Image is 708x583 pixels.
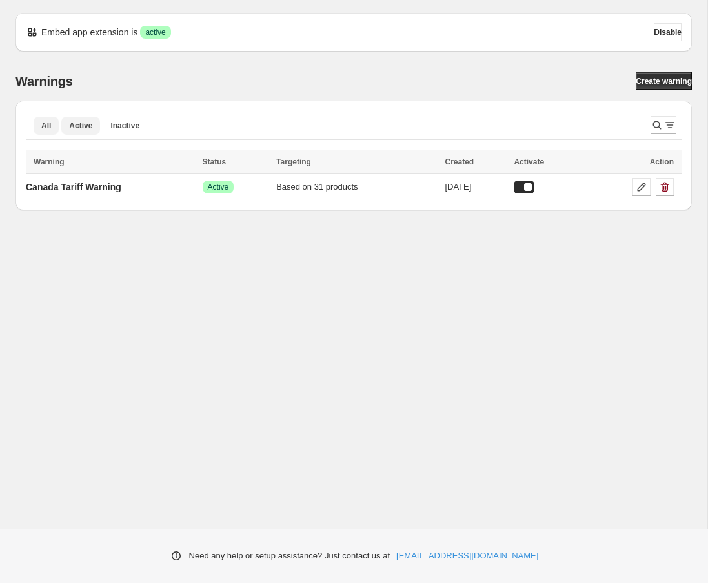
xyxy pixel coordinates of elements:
[651,116,676,134] button: Search and filter results
[636,72,692,90] a: Create warning
[276,157,311,166] span: Targeting
[650,157,674,166] span: Action
[41,26,137,39] p: Embed app extension is
[69,121,92,131] span: Active
[654,27,682,37] span: Disable
[145,27,165,37] span: active
[654,23,682,41] button: Disable
[15,74,73,89] h2: Warnings
[445,157,474,166] span: Created
[26,181,121,193] p: Canada Tariff Warning
[514,157,544,166] span: Activate
[396,549,538,562] a: [EMAIL_ADDRESS][DOMAIN_NAME]
[41,121,51,131] span: All
[208,182,229,192] span: Active
[276,181,437,193] div: Based on 31 products
[203,157,227,166] span: Status
[110,121,139,131] span: Inactive
[445,181,506,193] div: [DATE]
[34,157,65,166] span: Warning
[636,76,692,86] span: Create warning
[26,177,121,197] a: Canada Tariff Warning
